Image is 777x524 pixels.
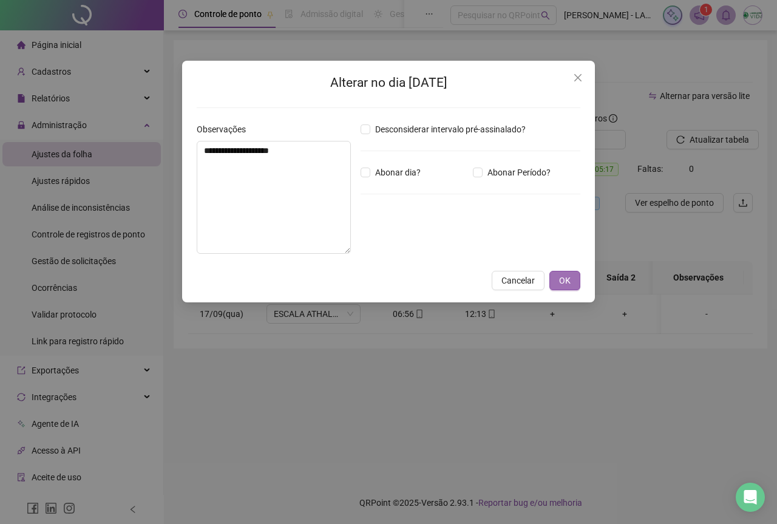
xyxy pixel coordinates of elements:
[568,68,588,87] button: Close
[197,73,580,93] h2: Alterar no dia [DATE]
[492,271,545,290] button: Cancelar
[483,166,555,179] span: Abonar Período?
[573,73,583,83] span: close
[736,483,765,512] div: Open Intercom Messenger
[549,271,580,290] button: OK
[370,166,426,179] span: Abonar dia?
[501,274,535,287] span: Cancelar
[197,123,254,136] label: Observações
[370,123,531,136] span: Desconsiderar intervalo pré-assinalado?
[559,274,571,287] span: OK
